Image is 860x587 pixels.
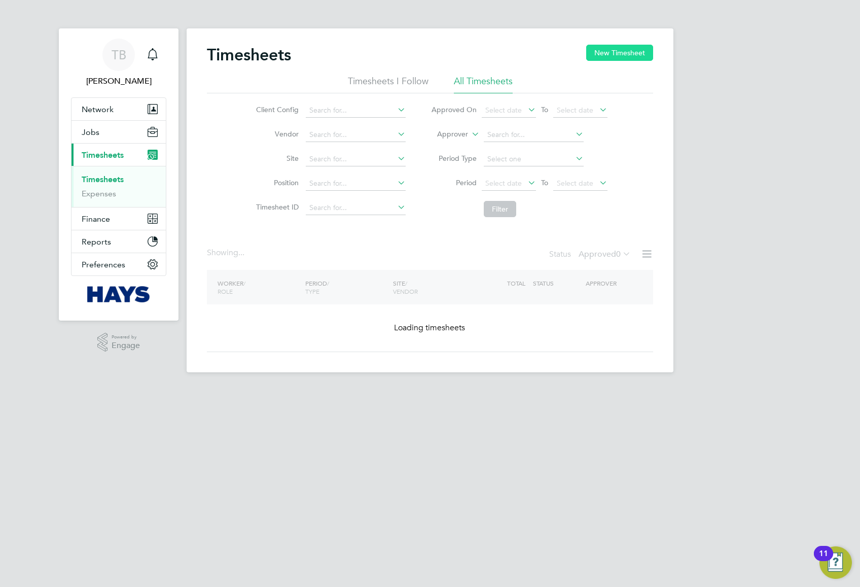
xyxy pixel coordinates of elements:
span: Reports [82,237,111,247]
label: Approved On [431,105,477,114]
span: Timesheets [82,150,124,160]
input: Search for... [306,152,406,166]
label: Approved [579,249,631,259]
img: hays-logo-retina.png [87,286,151,302]
label: Vendor [253,129,299,139]
div: Showing [207,248,246,258]
span: Network [82,105,114,114]
span: Powered by [112,333,140,341]
div: Timesheets [71,166,166,207]
span: Select date [557,106,593,115]
label: Site [253,154,299,163]
input: Search for... [484,128,584,142]
span: To [538,176,551,189]
div: Status [549,248,633,262]
a: Powered byEngage [97,333,140,352]
nav: Main navigation [59,28,178,321]
input: Search for... [306,103,406,118]
input: Search for... [306,177,406,191]
label: Period [431,178,477,187]
span: Select date [485,179,522,188]
span: Preferences [82,260,125,269]
label: Approver [422,129,468,140]
input: Select one [484,152,584,166]
button: Jobs [71,121,166,143]
span: Engage [112,341,140,350]
button: Open Resource Center, 11 new notifications [819,546,852,579]
span: 0 [616,249,621,259]
button: New Timesheet [586,45,653,61]
input: Search for... [306,128,406,142]
span: Select date [485,106,522,115]
span: ... [238,248,244,258]
div: 11 [819,554,828,567]
button: Timesheets [71,144,166,166]
h2: Timesheets [207,45,291,65]
a: TB[PERSON_NAME] [71,39,166,87]
label: Client Config [253,105,299,114]
span: Tommy Bowdery [71,75,166,87]
li: Timesheets I Follow [348,75,428,93]
span: Jobs [82,127,99,137]
li: All Timesheets [454,75,513,93]
label: Period Type [431,154,477,163]
span: TB [112,48,126,61]
button: Network [71,98,166,120]
label: Position [253,178,299,187]
span: Select date [557,179,593,188]
input: Search for... [306,201,406,215]
a: Timesheets [82,175,124,184]
a: Go to home page [71,286,166,302]
a: Expenses [82,189,116,198]
button: Finance [71,208,166,230]
button: Reports [71,230,166,253]
button: Filter [484,201,516,217]
span: To [538,103,551,116]
label: Timesheet ID [253,202,299,212]
span: Finance [82,214,110,224]
button: Preferences [71,253,166,275]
